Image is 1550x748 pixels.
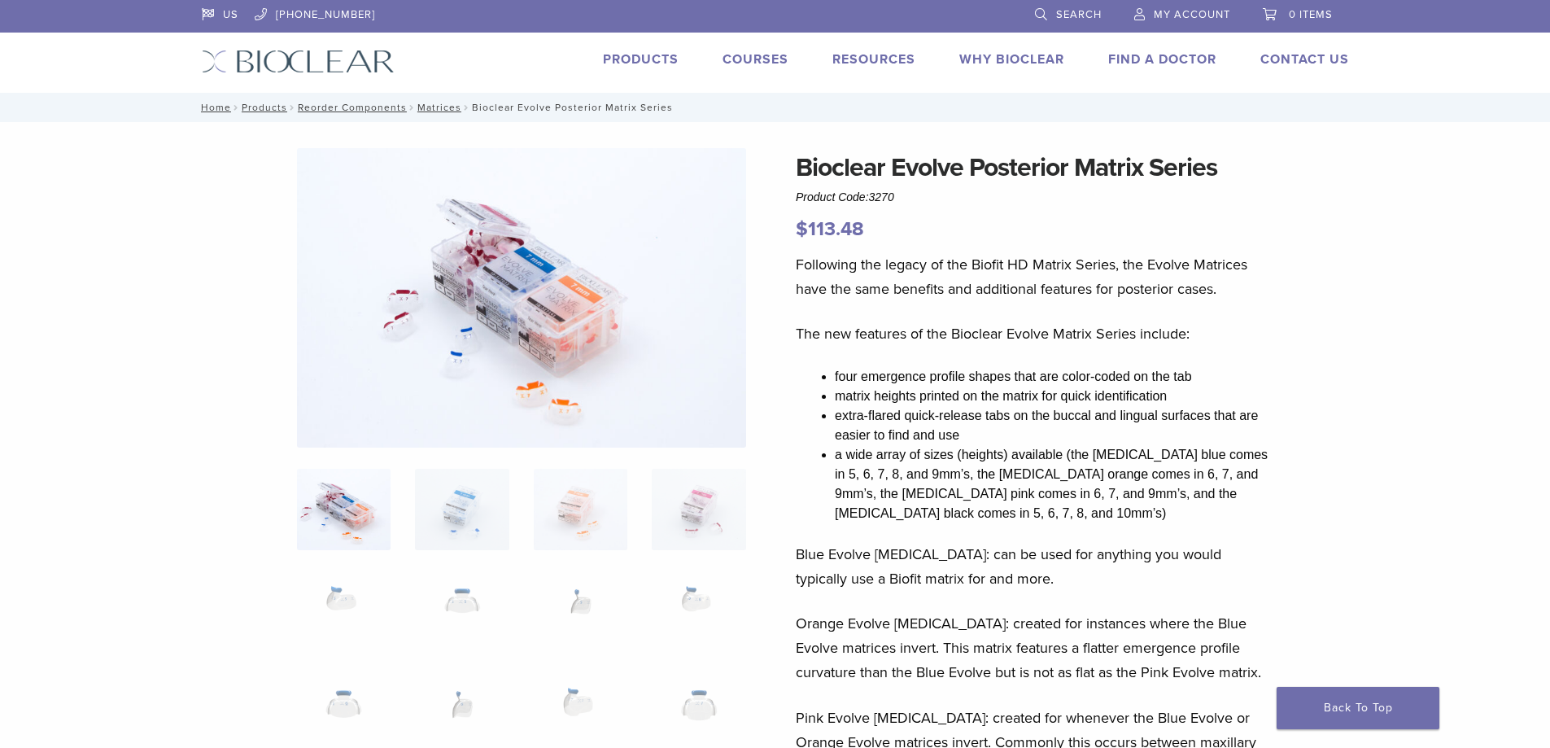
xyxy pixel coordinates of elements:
a: Home [196,102,231,113]
p: Blue Evolve [MEDICAL_DATA]: can be used for anything you would typically use a Biofit matrix for ... [796,542,1274,591]
span: / [407,103,417,112]
img: Bioclear Evolve Posterior Matrix Series - Image 7 [534,571,627,653]
p: Following the legacy of the Biofit HD Matrix Series, the Evolve Matrices have the same benefits a... [796,252,1274,301]
a: Find A Doctor [1108,51,1216,68]
nav: Bioclear Evolve Posterior Matrix Series [190,93,1361,122]
span: Search [1056,8,1102,21]
p: The new features of the Bioclear Evolve Matrix Series include: [796,322,1274,346]
bdi: 113.48 [796,217,864,241]
span: 0 items [1289,8,1333,21]
span: / [461,103,472,112]
li: extra-flared quick-release tabs on the buccal and lingual surfaces that are easier to find and use [835,406,1274,445]
h1: Bioclear Evolve Posterior Matrix Series [796,148,1274,187]
img: Bioclear Evolve Posterior Matrix Series - Image 8 [652,571,745,653]
span: / [287,103,298,112]
a: Products [603,51,679,68]
img: Evolve-refills-2 [297,148,746,448]
li: matrix heights printed on the matrix for quick identification [835,387,1274,406]
a: Matrices [417,102,461,113]
a: Back To Top [1277,687,1439,729]
a: Why Bioclear [959,51,1064,68]
li: a wide array of sizes (heights) available (the [MEDICAL_DATA] blue comes in 5, 6, 7, 8, and 9mm’s... [835,445,1274,523]
img: Bioclear [202,50,395,73]
li: four emergence profile shapes that are color-coded on the tab [835,367,1274,387]
img: Evolve-refills-2-324x324.jpg [297,469,391,550]
span: 3270 [869,190,894,203]
a: Resources [832,51,915,68]
img: Bioclear Evolve Posterior Matrix Series - Image 4 [652,469,745,550]
img: Bioclear Evolve Posterior Matrix Series - Image 6 [415,571,509,653]
a: Contact Us [1260,51,1349,68]
a: Reorder Components [298,102,407,113]
p: Orange Evolve [MEDICAL_DATA]: created for instances where the Blue Evolve matrices invert. This m... [796,611,1274,685]
span: Product Code: [796,190,894,203]
span: My Account [1154,8,1230,21]
span: / [231,103,242,112]
a: Products [242,102,287,113]
span: $ [796,217,808,241]
a: Courses [723,51,788,68]
img: Bioclear Evolve Posterior Matrix Series - Image 2 [415,469,509,550]
img: Bioclear Evolve Posterior Matrix Series - Image 5 [297,571,391,653]
img: Bioclear Evolve Posterior Matrix Series - Image 3 [534,469,627,550]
